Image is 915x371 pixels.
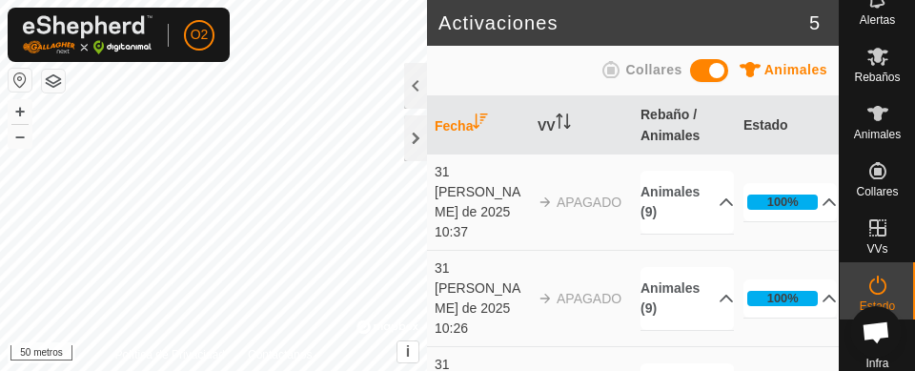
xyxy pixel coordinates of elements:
font: Infra [865,357,888,370]
font: Estado [860,299,895,313]
font: Alertas [860,13,895,27]
font: Collares [625,62,681,77]
font: i [406,343,410,360]
font: Activaciones [438,12,558,33]
button: – [9,125,31,148]
font: VV [538,118,556,134]
font: Fecha [435,118,473,134]
img: flecha [538,291,553,306]
font: O2 [191,27,209,42]
p-sorticon: Activar para ordenar [556,116,571,132]
font: Animales (9) [640,280,700,316]
p-accordion-header: 100% [743,279,837,318]
font: 100% [767,291,799,305]
font: 31 [PERSON_NAME] de 2025 [435,164,520,219]
font: Collares [856,185,898,198]
button: i [397,341,418,362]
p-sorticon: Activar para ordenar [473,116,488,132]
font: APAGADO [557,291,621,306]
font: Animales [854,128,901,141]
font: + [15,101,26,121]
a: Chat abierto [850,306,902,358]
font: Rebaños [854,71,900,84]
a: Contáctanos [248,346,312,363]
p-accordion-header: Animales (9) [640,171,734,234]
font: 31 [PERSON_NAME] de 2025 [435,260,520,316]
div: 100% [747,291,818,306]
button: Restablecer mapa [9,69,31,92]
font: Animales [764,62,827,77]
font: Estado [743,117,788,133]
font: VVs [866,242,887,256]
div: 100% [747,195,818,210]
font: APAGADO [557,195,621,210]
button: Capas del Mapa [42,70,65,93]
font: – [15,126,25,146]
img: Logotipo de Gallagher [23,15,152,54]
button: + [9,100,31,123]
font: 10:26 [435,320,468,336]
font: 10:37 [435,224,468,239]
font: 100% [767,195,799,209]
p-accordion-header: 100% [743,183,837,221]
font: Animales (9) [640,184,700,219]
img: flecha [538,195,553,210]
font: Política de Privacidad [115,348,225,361]
font: Contáctanos [248,348,312,361]
a: Política de Privacidad [115,346,225,363]
p-accordion-header: Animales (9) [640,267,734,330]
font: 5 [809,12,820,33]
font: Rebaño / Animales [640,107,700,143]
